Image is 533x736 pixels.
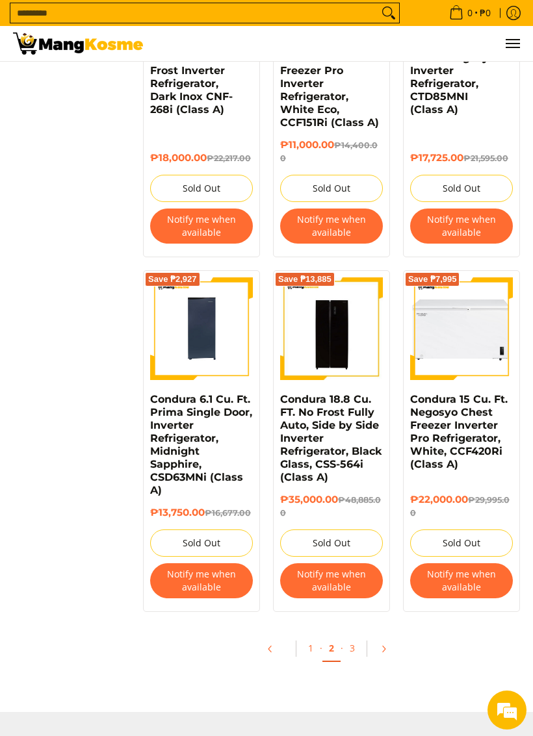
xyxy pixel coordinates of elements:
del: ₱48,885.00 [280,495,381,518]
ul: Pagination [136,631,526,673]
h6: ₱11,000.00 [280,139,383,165]
img: Bodega Sale Refrigerator l Mang Kosme: Home Appliances Warehouse Sale | Page 2 [13,32,143,55]
button: Sold Out [410,529,513,557]
span: ₱0 [478,8,493,18]
a: Condura 5.1 Cu. Ft. Manual Chest Freezer Pro Inverter Refrigerator, White Eco, CCF151Ri (Class A) [280,38,380,129]
button: Notify me when available [280,563,383,598]
a: 1 [302,635,320,661]
button: Notify me when available [150,563,253,598]
span: Save ₱7,995 [408,275,457,283]
button: Sold Out [150,529,253,557]
img: Condura 15 Cu. Ft. Negosyo Chest Freezer Inverter Pro Refrigerator, White, CCF420Ri (Class A) [410,295,513,362]
a: Condura 8.4 Cu. Ft. Negosyo Inverter Refrigerator, CTD85MNI (Class A) [410,38,495,116]
h6: ₱22,000.00 [410,494,513,520]
a: 3 [343,635,361,661]
button: Notify me when available [410,563,513,598]
del: ₱16,677.00 [205,508,251,518]
a: Condura 8.7 Cu. Ft. No Frost Inverter Refrigerator, Dark Inox CNF-268i (Class A) [150,38,233,116]
a: Condura 15 Cu. Ft. Negosyo Chest Freezer Inverter Pro Refrigerator, White, CCF420Ri (Class A) [410,393,508,470]
button: Notify me when available [280,209,383,244]
button: Sold Out [280,529,383,557]
img: Condura 18.8 Cu. FT. No Frost Fully Auto, Side by Side Inverter Refrigerator, Black Glass, CSS-56... [280,277,383,380]
a: Condura 6.1 Cu. Ft. Prima Single Door, Inverter Refrigerator, Midnight Sapphire, CSD63MNi (Class A) [150,393,252,496]
button: Sold Out [410,175,513,202]
h6: ₱35,000.00 [280,494,383,520]
span: 0 [465,8,474,18]
h6: ₱17,725.00 [410,152,513,165]
del: ₱21,595.00 [463,153,508,163]
h6: ₱18,000.00 [150,152,253,165]
span: Save ₱13,885 [278,275,331,283]
button: Notify me when available [150,209,253,244]
del: ₱29,995.00 [410,495,510,518]
img: condura-6.3-cubic-feet-prima-single-door-inverter-refrigerator-full-view-mang-kosme [150,279,253,379]
span: · [320,642,322,654]
a: Condura 18.8 Cu. FT. No Frost Fully Auto, Side by Side Inverter Refrigerator, Black Glass, CSS-56... [280,393,382,483]
button: Sold Out [280,175,383,202]
h6: ₱13,750.00 [150,507,253,520]
button: Search [378,3,399,23]
a: 2 [322,635,341,662]
del: ₱22,217.00 [207,153,251,163]
span: · [341,642,343,654]
button: Sold Out [150,175,253,202]
ul: Customer Navigation [156,26,520,61]
span: Save ₱2,927 [148,275,197,283]
nav: Main Menu [156,26,520,61]
del: ₱14,400.00 [280,140,378,163]
span: • [445,6,495,20]
button: Notify me when available [410,209,513,244]
button: Menu [504,26,520,61]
